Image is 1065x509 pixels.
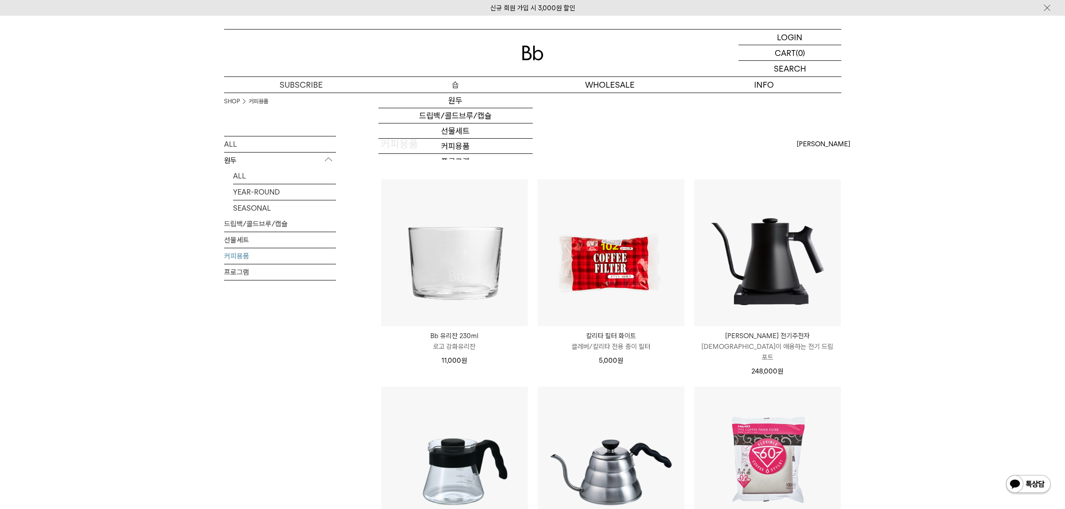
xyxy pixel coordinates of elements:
a: LOGIN [738,30,841,45]
span: 원 [617,356,623,365]
a: Bb 유리잔 230ml 로고 강화유리잔 [381,331,528,352]
span: [PERSON_NAME] [797,139,850,149]
p: 칼리타 필터 화이트 [538,331,684,341]
a: SEASONAL [233,200,336,216]
a: YEAR-ROUND [233,184,336,200]
p: 클레버/칼리타 전용 종이 필터 [538,341,684,352]
a: 선물세트 [224,232,336,248]
a: 커피용품 [224,248,336,264]
a: 드립백/콜드브루/캡슐 [224,216,336,232]
p: SEARCH [774,61,806,76]
p: Bb 유리잔 230ml [381,331,528,341]
span: 원 [777,367,783,375]
p: WHOLESALE [533,77,687,93]
a: 프로그램 [224,264,336,280]
a: ALL [233,168,336,184]
p: 원두 [224,153,336,169]
p: INFO [687,77,841,93]
span: 원 [461,356,467,365]
a: SHOP [224,97,240,106]
span: 248,000 [751,367,783,375]
p: [DEMOGRAPHIC_DATA]이 애용하는 전기 드립 포트 [694,341,841,363]
img: 칼리타 필터 화이트 [538,179,684,326]
a: 프로그램 [378,154,533,169]
span: 5,000 [599,356,623,365]
p: LOGIN [777,30,802,45]
p: CART [775,45,796,60]
img: Bb 유리잔 230ml [381,179,528,326]
a: SUBSCRIBE [224,77,378,93]
span: 11,000 [441,356,467,365]
a: 원두 [378,93,533,108]
a: 신규 회원 가입 시 3,000원 할인 [490,4,575,12]
p: 로고 강화유리잔 [381,341,528,352]
a: [PERSON_NAME] 전기주전자 [DEMOGRAPHIC_DATA]이 애용하는 전기 드립 포트 [694,331,841,363]
a: ALL [224,136,336,152]
p: (0) [796,45,805,60]
img: 카카오톡 채널 1:1 채팅 버튼 [1005,474,1052,496]
p: [PERSON_NAME] 전기주전자 [694,331,841,341]
a: CART (0) [738,45,841,61]
a: 숍 [378,77,533,93]
a: 선물세트 [378,123,533,139]
img: 로고 [522,46,543,60]
a: 칼리타 필터 화이트 클레버/칼리타 전용 종이 필터 [538,331,684,352]
a: 커피용품 [249,97,268,106]
a: 커피용품 [378,139,533,154]
a: 드립백/콜드브루/캡슐 [378,108,533,123]
img: 펠로우 스태그 전기주전자 [694,179,841,326]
